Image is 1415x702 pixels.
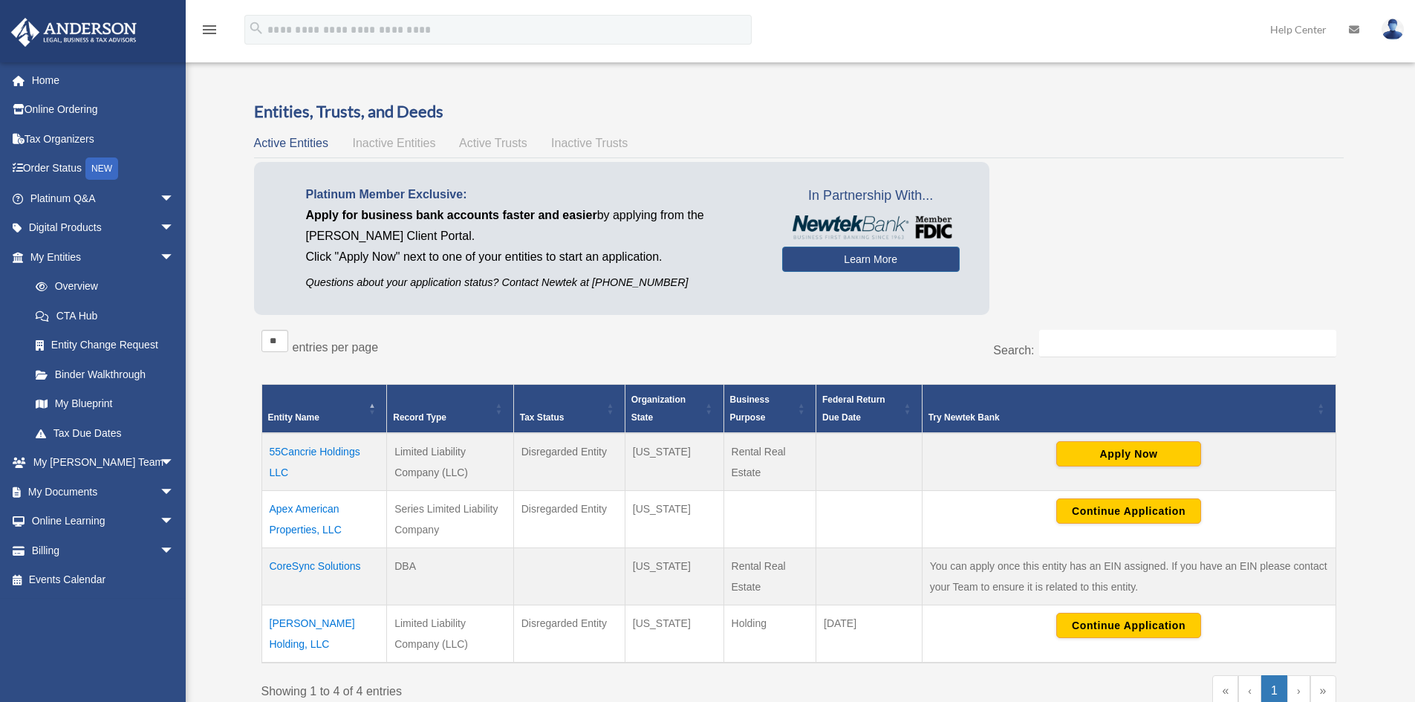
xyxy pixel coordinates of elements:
span: Federal Return Due Date [822,394,885,423]
td: 55Cancrie Holdings LLC [261,433,387,491]
div: Showing 1 to 4 of 4 entries [261,675,788,702]
a: Online Ordering [10,95,197,125]
td: Disregarded Entity [513,433,625,491]
a: Learn More [782,247,960,272]
a: menu [201,26,218,39]
td: Apex American Properties, LLC [261,491,387,548]
td: [US_STATE] [625,605,723,663]
td: [US_STATE] [625,548,723,605]
a: Billingarrow_drop_down [10,536,197,565]
span: Apply for business bank accounts faster and easier [306,209,597,221]
label: Search: [993,344,1034,357]
th: Federal Return Due Date: Activate to sort [816,385,923,434]
td: Disregarded Entity [513,605,625,663]
span: Entity Name [268,412,319,423]
td: Disregarded Entity [513,491,625,548]
div: Try Newtek Bank [928,409,1313,426]
span: Tax Status [520,412,565,423]
td: Limited Liability Company (LLC) [387,433,514,491]
h3: Entities, Trusts, and Deeds [254,100,1344,123]
a: Events Calendar [10,565,197,595]
a: My Entitiesarrow_drop_down [10,242,189,272]
a: My [PERSON_NAME] Teamarrow_drop_down [10,448,197,478]
a: Digital Productsarrow_drop_down [10,213,197,243]
td: [US_STATE] [625,433,723,491]
img: Anderson Advisors Platinum Portal [7,18,141,47]
a: My Documentsarrow_drop_down [10,477,197,507]
span: Inactive Entities [352,137,435,149]
td: Limited Liability Company (LLC) [387,605,514,663]
th: Try Newtek Bank : Activate to sort [922,385,1336,434]
a: Platinum Q&Aarrow_drop_down [10,183,197,213]
p: by applying from the [PERSON_NAME] Client Portal. [306,205,760,247]
span: arrow_drop_down [160,213,189,244]
a: Overview [21,272,182,302]
span: Business Purpose [730,394,770,423]
i: menu [201,21,218,39]
span: arrow_drop_down [160,477,189,507]
a: Tax Due Dates [21,418,189,448]
span: arrow_drop_down [160,507,189,537]
a: My Blueprint [21,389,189,419]
span: Record Type [393,412,446,423]
a: Binder Walkthrough [21,360,189,389]
i: search [248,20,264,36]
p: Questions about your application status? Contact Newtek at [PHONE_NUMBER] [306,273,760,292]
span: In Partnership With... [782,184,960,208]
span: arrow_drop_down [160,536,189,566]
td: CoreSync Solutions [261,548,387,605]
span: Inactive Trusts [551,137,628,149]
span: arrow_drop_down [160,448,189,478]
div: NEW [85,157,118,180]
td: [DATE] [816,605,923,663]
span: arrow_drop_down [160,242,189,273]
th: Tax Status: Activate to sort [513,385,625,434]
td: [US_STATE] [625,491,723,548]
button: Apply Now [1056,441,1201,467]
th: Record Type: Activate to sort [387,385,514,434]
a: Tax Organizers [10,124,197,154]
span: Active Entities [254,137,328,149]
p: Platinum Member Exclusive: [306,184,760,205]
a: Entity Change Request [21,331,189,360]
th: Entity Name: Activate to invert sorting [261,385,387,434]
img: NewtekBankLogoSM.png [790,215,952,239]
a: Order StatusNEW [10,154,197,184]
img: User Pic [1382,19,1404,40]
td: Rental Real Estate [723,433,816,491]
p: Click "Apply Now" next to one of your entities to start an application. [306,247,760,267]
td: Holding [723,605,816,663]
th: Organization State: Activate to sort [625,385,723,434]
td: [PERSON_NAME] Holding, LLC [261,605,387,663]
a: Home [10,65,197,95]
label: entries per page [293,341,379,354]
span: Active Trusts [459,137,527,149]
span: arrow_drop_down [160,183,189,214]
a: CTA Hub [21,301,189,331]
button: Continue Application [1056,613,1201,638]
th: Business Purpose: Activate to sort [723,385,816,434]
td: You can apply once this entity has an EIN assigned. If you have an EIN please contact your Team t... [922,548,1336,605]
span: Organization State [631,394,686,423]
td: Rental Real Estate [723,548,816,605]
a: Online Learningarrow_drop_down [10,507,197,536]
td: Series Limited Liability Company [387,491,514,548]
button: Continue Application [1056,498,1201,524]
td: DBA [387,548,514,605]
